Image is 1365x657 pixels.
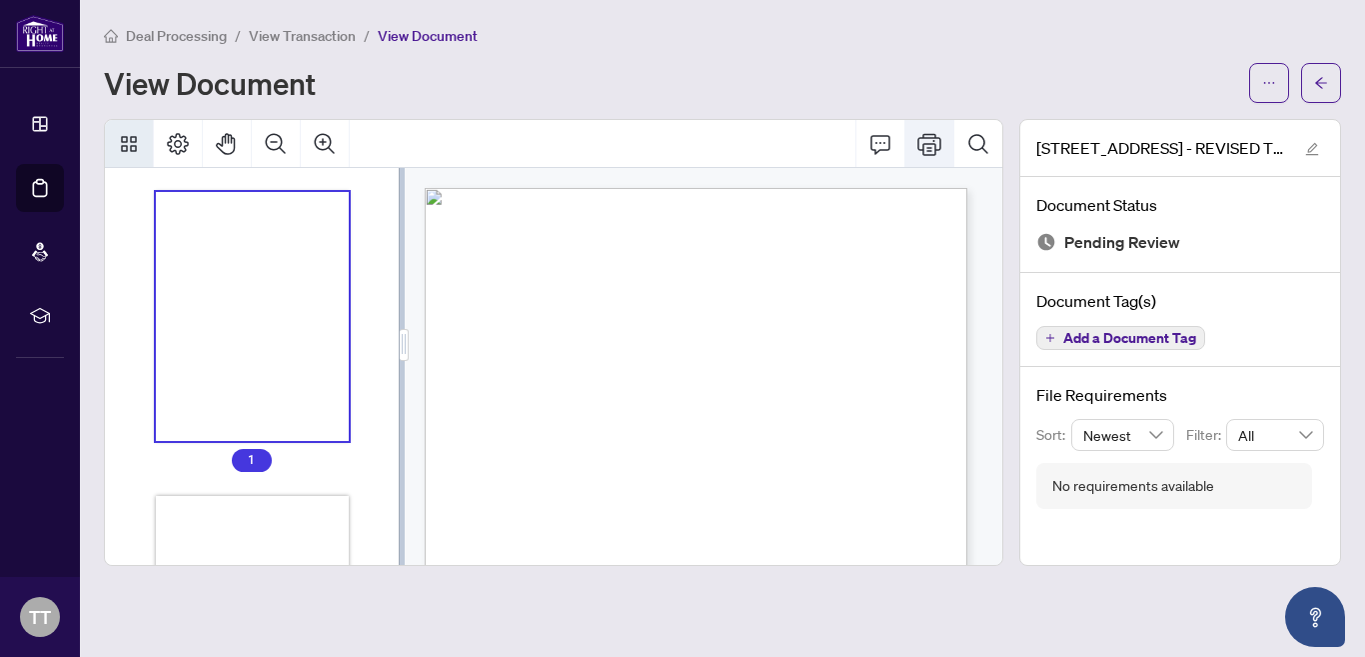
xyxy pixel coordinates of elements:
span: View Transaction [249,27,356,45]
span: Add a Document Tag [1063,331,1196,345]
span: [STREET_ADDRESS] - REVISED TRADE SHEET TO BE REVIEWED.pdf [1036,136,1286,160]
span: ellipsis [1262,76,1276,90]
li: / [235,24,241,47]
button: Open asap [1285,587,1345,647]
h1: View Document [104,67,316,99]
span: Deal Processing [126,27,227,45]
h4: Document Status [1036,193,1324,217]
button: Add a Document Tag [1036,326,1205,350]
li: / [364,24,370,47]
span: View Document [378,27,478,45]
span: Pending Review [1064,229,1180,256]
span: TT [29,603,51,631]
img: logo [16,15,64,52]
div: No requirements available [1052,475,1214,497]
span: edit [1305,142,1319,156]
p: Sort: [1036,424,1071,446]
span: arrow-left [1314,76,1328,90]
span: All [1238,420,1312,450]
span: plus [1045,333,1055,343]
img: Document Status [1036,232,1056,252]
p: Filter: [1186,424,1226,446]
span: home [104,29,118,43]
h4: File Requirements [1036,383,1324,407]
span: Newest [1083,420,1163,450]
h4: Document Tag(s) [1036,289,1324,313]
